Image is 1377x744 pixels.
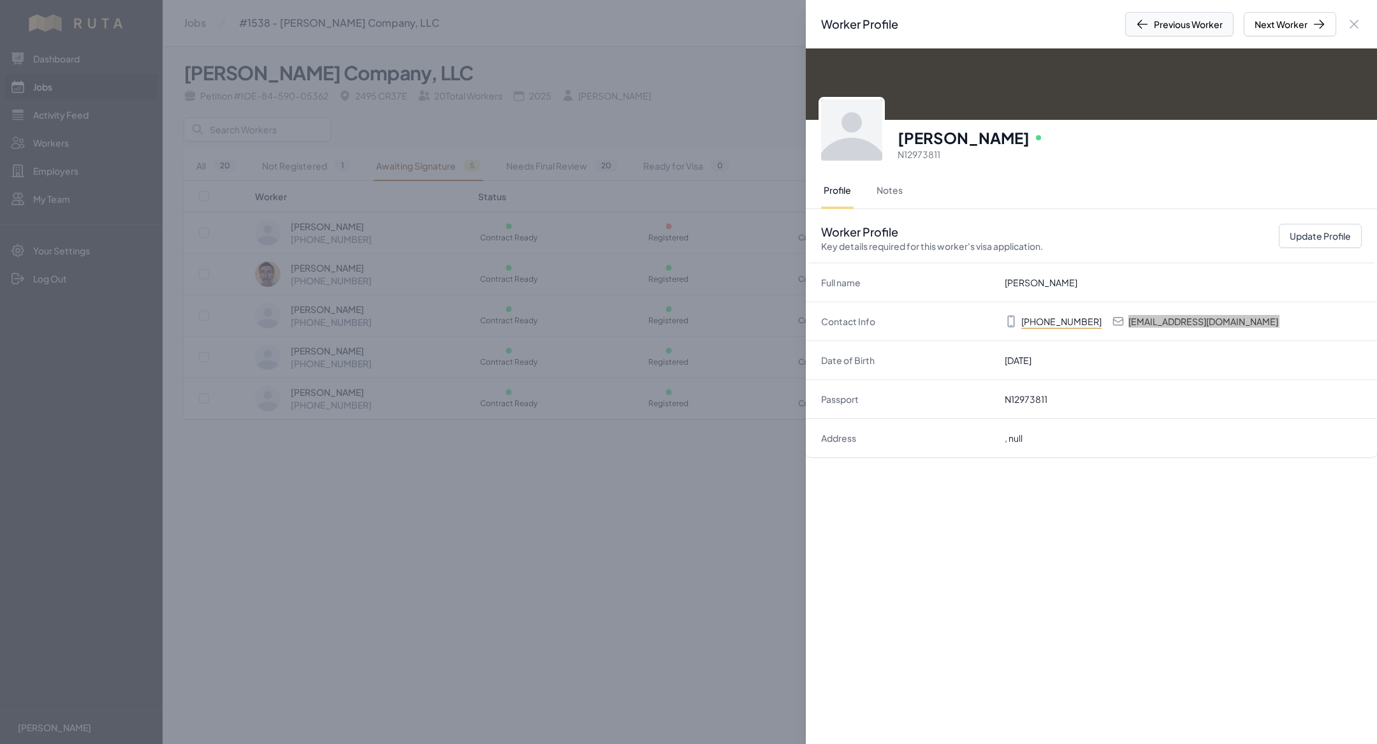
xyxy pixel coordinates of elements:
dt: Address [821,432,994,444]
p: [PHONE_NUMBER] [1021,315,1102,328]
dt: Full name [821,276,994,289]
button: Next Worker [1244,12,1336,36]
button: Profile [821,173,854,209]
dt: Contact Info [821,315,994,328]
dd: [DATE] [1005,354,1362,367]
h2: Worker Profile [821,224,1043,252]
p: Key details required for this worker's visa application. [821,240,1043,252]
button: Update Profile [1279,224,1362,248]
dd: , null [1005,432,1362,444]
h3: [PERSON_NAME] [898,128,1030,148]
p: N12973811 [898,148,1362,161]
dt: Passport [821,393,994,405]
dd: N12973811 [1005,393,1362,405]
button: Notes [874,173,905,209]
button: Previous Worker [1125,12,1234,36]
h2: Worker Profile [821,15,898,33]
dd: [PERSON_NAME] [1005,276,1362,289]
p: [EMAIL_ADDRESS][DOMAIN_NAME] [1128,315,1278,328]
dt: Date of Birth [821,354,994,367]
